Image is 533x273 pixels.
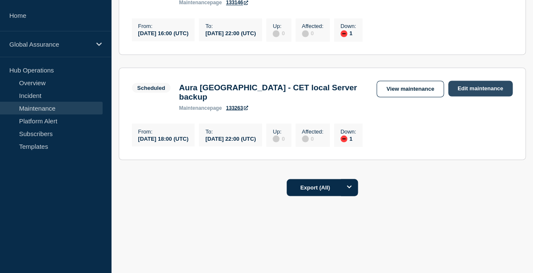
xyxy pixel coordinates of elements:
[273,23,285,29] p: Up :
[340,134,356,142] div: 1
[340,23,356,29] p: Down :
[9,41,91,48] p: Global Assurance
[302,30,309,37] div: disabled
[205,128,256,134] p: To :
[137,84,165,91] div: Scheduled
[302,23,324,29] p: Affected :
[273,134,285,142] div: 0
[226,105,248,111] a: 133263
[287,179,358,196] button: Export (All)
[138,23,189,29] p: From :
[302,29,324,37] div: 0
[138,134,189,142] div: [DATE] 18:00 (UTC)
[273,128,285,134] p: Up :
[340,135,347,142] div: down
[205,29,256,36] div: [DATE] 22:00 (UTC)
[205,134,256,142] div: [DATE] 22:00 (UTC)
[179,83,368,101] h3: Aura [GEOGRAPHIC_DATA] - CET local Server backup
[179,105,210,111] span: maintenance
[205,23,256,29] p: To :
[273,30,279,37] div: disabled
[273,135,279,142] div: disabled
[377,81,444,97] a: View maintenance
[340,29,356,37] div: 1
[448,81,513,96] a: Edit maintenance
[179,105,222,111] p: page
[340,128,356,134] p: Down :
[341,179,358,196] button: Options
[138,29,189,36] div: [DATE] 16:00 (UTC)
[302,134,324,142] div: 0
[302,135,309,142] div: disabled
[273,29,285,37] div: 0
[302,128,324,134] p: Affected :
[340,30,347,37] div: down
[138,128,189,134] p: From :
